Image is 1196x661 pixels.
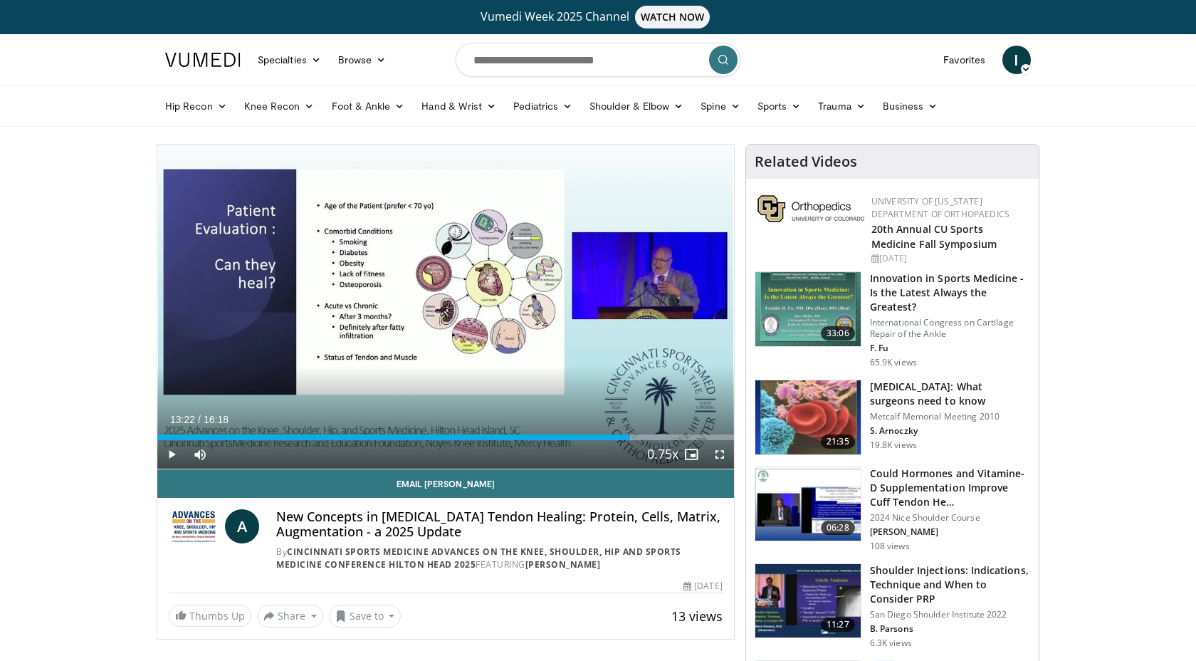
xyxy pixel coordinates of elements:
[870,541,910,552] p: 108 views
[755,271,1030,368] a: 33:06 Innovation in Sports Medicine - Is the Latest Always the Greatest? International Congress o...
[157,92,236,120] a: Hip Recon
[186,440,214,469] button: Mute
[671,608,723,625] span: 13 views
[170,414,195,425] span: 13:22
[165,53,241,67] img: VuMedi Logo
[749,92,810,120] a: Sports
[755,380,1030,455] a: 21:35 [MEDICAL_DATA]: What surgeons need to know Metcalf Memorial Meeting 2010 S. Arnoczky 19.8K ...
[870,357,917,368] p: 65.9K views
[157,434,734,440] div: Progress Bar
[683,580,722,593] div: [DATE]
[870,271,1030,314] h3: Innovation in Sports Medicine - Is the Latest Always the Greatest?
[870,317,1030,340] p: International Congress on Cartilage Repair of the Ankle
[821,434,855,449] span: 21:35
[276,509,723,540] h4: New Concepts in [MEDICAL_DATA] Tendon Healing: Protein, Cells, Matrix, Augmentation - a 2025 Update
[249,46,330,74] a: Specialties
[1002,46,1031,74] a: I
[870,512,1030,524] p: 2024 Nice Shoulder Course
[692,92,748,120] a: Spine
[157,145,734,469] video-js: Video Player
[809,92,874,120] a: Trauma
[169,509,219,543] img: Cincinnati Sports Medicine Advances on the Knee, Shoulder, Hip and Sports Medicine Conference Hil...
[871,222,997,251] a: 20th Annual CU Sports Medicine Fall Symposium
[167,6,1029,28] a: Vumedi Week 2025 ChannelWATCH NOW
[871,195,1009,220] a: University of [US_STATE] Department of Orthopaedics
[870,609,1030,620] p: San Diego Shoulder Institute 2022
[755,380,861,454] img: plasma_3.png.150x105_q85_crop-smart_upscale.jpg
[169,605,251,627] a: Thumbs Up
[505,92,581,120] a: Pediatrics
[198,414,201,425] span: /
[870,467,1030,509] h3: Could Hormones and Vitamine-D Supplementation Improve Cuff Tendon He…
[757,195,864,222] img: 355603a8-37da-49b6-856f-e00d7e9307d3.png.150x105_q85_autocrop_double_scale_upscale_version-0.2.png
[755,467,861,541] img: 17de1c7f-59a1-4573-aa70-5b679b1889c6.150x105_q85_crop-smart_upscale.jpg
[871,252,1027,265] div: [DATE]
[323,92,414,120] a: Foot & Ankle
[225,509,259,543] a: A
[870,623,1030,635] p: B. Parsons
[755,467,1030,552] a: 06:28 Could Hormones and Vitamine-D Supplementation Improve Cuff Tendon He… 2024 Nice Shoulder Co...
[870,526,1030,538] p: [PERSON_NAME]
[870,637,912,649] p: 6.3K views
[257,605,323,628] button: Share
[157,440,186,469] button: Play
[276,546,681,571] a: Cincinnati Sports Medicine Advances on the Knee, Shoulder, Hip and Sports Medicine Conference Hil...
[821,618,855,632] span: 11:27
[870,563,1030,606] h3: Shoulder Injections: Indications, Technique and When to Consider PRP
[870,439,917,451] p: 19.8K views
[236,92,323,120] a: Knee Recon
[870,343,1030,354] p: F. Fu
[677,440,705,469] button: Enable picture-in-picture mode
[755,272,861,346] img: Title_Dublin_VuMedi_1.jpg.150x105_q85_crop-smart_upscale.jpg
[870,380,1030,408] h3: [MEDICAL_DATA]: What surgeons need to know
[276,546,723,571] div: By FEATURING
[329,605,402,628] button: Save to
[755,153,857,170] h4: Related Videos
[635,6,710,28] span: WATCH NOW
[935,46,994,74] a: Favorites
[204,414,229,425] span: 16:18
[525,558,601,571] a: [PERSON_NAME]
[581,92,692,120] a: Shoulder & Elbow
[870,411,1030,422] p: Metcalf Memorial Meeting 2010
[456,43,740,77] input: Search topics, interventions
[413,92,505,120] a: Hand & Wrist
[157,469,734,498] a: Email [PERSON_NAME]
[649,440,677,469] button: Playback Rate
[870,425,1030,437] p: S. Arnoczky
[755,563,1030,649] a: 11:27 Shoulder Injections: Indications, Technique and When to Consider PRP San Diego Shoulder Ins...
[821,521,855,535] span: 06:28
[821,326,855,340] span: 33:06
[874,92,947,120] a: Business
[705,440,734,469] button: Fullscreen
[755,564,861,638] img: 0c794cab-9135-4761-9c1d-251fe1ec8b0b.150x105_q85_crop-smart_upscale.jpg
[330,46,395,74] a: Browse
